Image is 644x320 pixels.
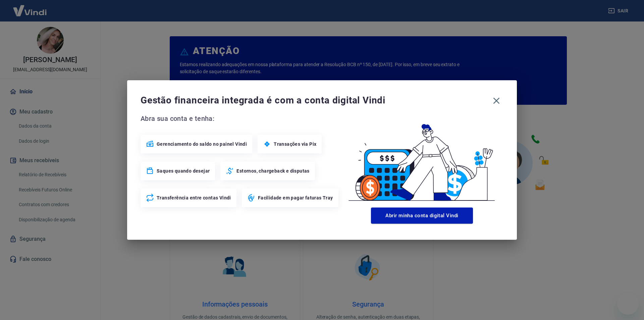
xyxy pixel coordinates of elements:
img: Good Billing [340,113,503,205]
span: Abra sua conta e tenha: [141,113,340,124]
span: Transações via Pix [274,141,316,147]
span: Saques quando desejar [157,168,210,174]
span: Gerenciamento do saldo no painel Vindi [157,141,247,147]
span: Gestão financeira integrada é com a conta digital Vindi [141,94,489,107]
button: Abrir minha conta digital Vindi [371,208,473,224]
span: Facilidade em pagar faturas Tray [258,194,333,201]
span: Transferência entre contas Vindi [157,194,231,201]
iframe: Botão para abrir a janela de mensagens [617,293,639,315]
span: Estornos, chargeback e disputas [236,168,309,174]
